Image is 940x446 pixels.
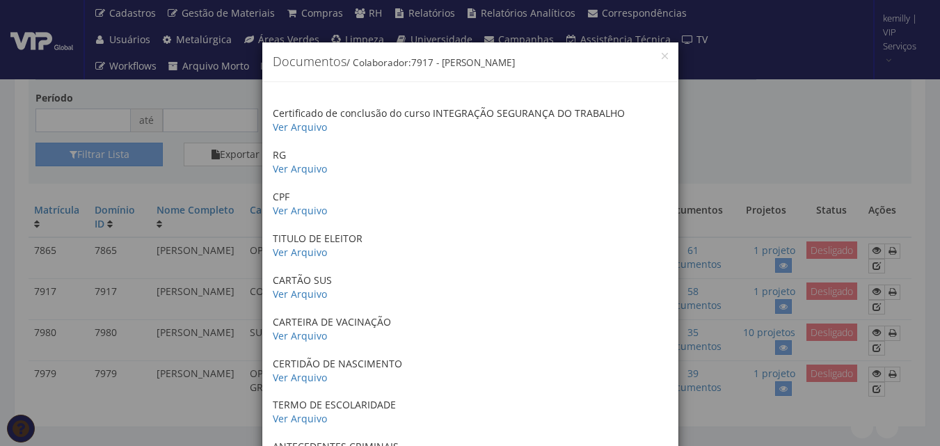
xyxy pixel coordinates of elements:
[273,357,668,385] p: CERTIDÃO DE NASCIMENTO
[411,56,515,69] span: 7917 - [PERSON_NAME]
[273,273,668,301] p: CARTÃO SUS
[273,232,668,260] p: TITULO DE ELEITOR
[273,287,327,301] a: Ver Arquivo
[273,120,327,134] a: Ver Arquivo
[273,106,668,134] p: Certificado de conclusão do curso INTEGRAÇÃO SEGURANÇA DO TRABALHO
[273,329,327,342] a: Ver Arquivo
[273,190,668,218] p: CPF
[273,246,327,259] a: Ver Arquivo
[662,53,668,59] button: Close
[273,398,668,426] p: TERMO DE ESCOLARIDADE
[273,53,668,71] h4: Documentos
[273,204,327,217] a: Ver Arquivo
[273,148,668,176] p: RG
[273,371,327,384] a: Ver Arquivo
[346,56,515,69] small: / Colaborador:
[273,162,327,175] a: Ver Arquivo
[273,412,327,425] a: Ver Arquivo
[273,315,668,343] p: CARTEIRA DE VACINAÇÃO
